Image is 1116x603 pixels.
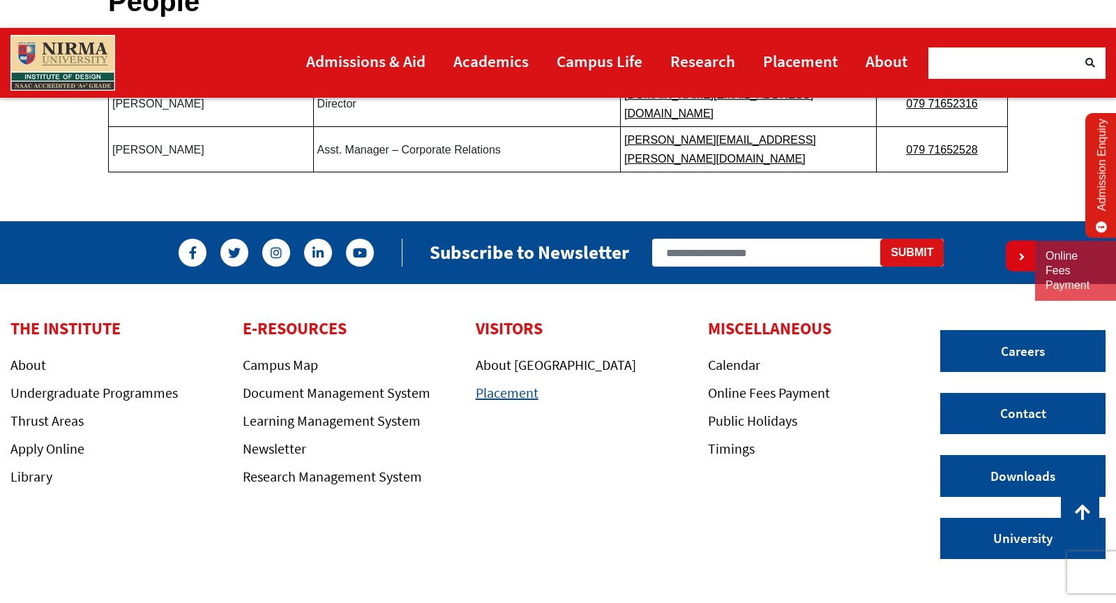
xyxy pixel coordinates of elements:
[670,45,735,77] a: Research
[880,239,944,267] button: Submit
[557,45,642,77] a: Campus Life
[624,134,816,165] a: [PERSON_NAME][EMAIL_ADDRESS][PERSON_NAME][DOMAIN_NAME]
[708,356,760,373] a: Calendar
[940,455,1106,497] a: Downloads
[10,468,52,485] a: Library
[313,126,620,172] td: Asst. Manager – Corporate Relations
[940,518,1106,560] a: University
[430,241,629,264] h2: Subscribe to Newsletter
[243,468,422,485] a: Research Management System
[624,89,813,119] a: [DOMAIN_NAME][EMAIL_ADDRESS][DOMAIN_NAME]
[243,384,430,401] a: Document Management System
[940,330,1106,372] a: Careers
[306,45,425,77] a: Admissions & Aid
[476,384,538,401] a: Placement
[109,81,314,126] td: [PERSON_NAME]
[453,45,529,77] a: Academics
[1046,249,1106,292] a: Online Fees Payment
[313,81,620,126] td: Director
[10,384,178,401] a: Undergraduate Programmes
[866,45,907,77] a: About
[10,35,115,91] img: main_logo
[708,440,755,457] a: Timings
[906,144,977,156] a: 079 71652528
[10,440,84,457] a: Apply Online
[243,356,318,373] a: Campus Map
[243,412,421,429] a: Learning Management System
[10,356,46,373] a: About
[243,440,306,457] a: Newsletter
[708,384,830,401] a: Online Fees Payment
[940,393,1106,435] a: Contact
[708,412,797,429] a: Public Holidays
[763,45,838,77] a: Placement
[476,356,636,373] a: About [GEOGRAPHIC_DATA]
[109,126,314,172] td: [PERSON_NAME]
[10,412,84,429] a: Thrust Areas
[906,98,977,110] a: 079 71652316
